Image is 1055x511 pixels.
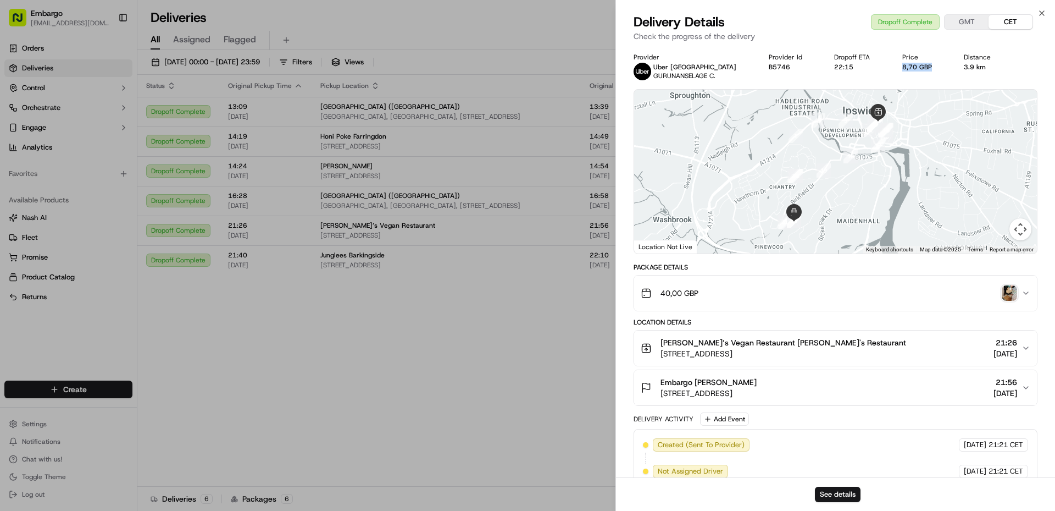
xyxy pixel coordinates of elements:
button: CET [989,15,1032,29]
div: Location Not Live [634,240,697,254]
span: [STREET_ADDRESS] [660,348,906,359]
img: Liam S. [11,160,29,178]
div: Past conversations [11,143,74,152]
img: uber-new-logo.jpeg [634,63,651,80]
p: Welcome 👋 [11,44,200,62]
div: 8,70 GBP [902,63,947,72]
img: 5e9a9d7314ff4150bce227a61376b483.jpg [23,105,43,125]
span: [PERSON_NAME]’s Vegan Restaurant [PERSON_NAME]'s Restaurant [660,337,906,348]
button: See details [815,487,860,502]
div: 10 [868,116,882,130]
div: 12 [862,123,876,137]
div: 15 [879,123,893,137]
div: 24 [779,215,793,229]
div: 14 [878,123,892,137]
span: Embargo [PERSON_NAME] [660,377,757,388]
img: 1736555255976-a54dd68f-1ca7-489b-9aae-adbdc363a1c4 [11,105,31,125]
button: See all [170,141,200,154]
button: Keyboard shortcuts [866,246,913,254]
div: 📗 [11,247,20,256]
img: Google [637,239,673,254]
div: Package Details [634,263,1037,272]
div: Location Details [634,318,1037,327]
div: 2 [811,113,825,128]
a: Report a map error [990,246,1034,252]
input: Got a question? Start typing here... [29,71,198,83]
button: Start new chat [187,108,200,122]
span: Knowledge Base [22,246,84,257]
span: Map data ©2025 [920,246,961,252]
span: 21:21 CET [989,466,1023,476]
a: Terms (opens in new tab) [968,246,983,252]
span: 23 lip [97,171,115,179]
p: Uber [GEOGRAPHIC_DATA] [653,63,736,72]
div: 22:15 [834,63,885,72]
span: [DATE] [964,466,986,476]
img: 1736555255976-a54dd68f-1ca7-489b-9aae-adbdc363a1c4 [22,171,31,180]
span: Not Assigned Driver [658,466,723,476]
span: API Documentation [104,246,176,257]
button: 40,00 GBPphoto_proof_of_delivery image [634,276,1037,311]
div: 7 [867,118,881,132]
a: 📗Knowledge Base [7,241,88,261]
span: [DATE] [964,440,986,450]
button: B5746 [769,63,790,72]
div: 22 [789,169,803,183]
span: [DATE] [993,348,1017,359]
span: 21:21 CET [989,440,1023,450]
div: 17 [871,139,885,153]
div: Start new chat [49,105,180,116]
button: Add Event [700,413,749,426]
div: 11 [868,117,882,131]
span: Created (Sent To Provider) [658,440,745,450]
button: GMT [945,15,989,29]
img: Embargo Feedback [11,190,29,207]
a: Powered byPylon [77,272,133,281]
span: [PERSON_NAME] [34,171,89,179]
div: 16 [879,123,893,138]
div: 💻 [93,247,102,256]
span: 21:26 [993,337,1017,348]
button: Embargo [PERSON_NAME][STREET_ADDRESS]21:56[DATE] [634,370,1037,405]
div: 3 [839,113,853,128]
span: [DATE] [993,388,1017,399]
div: Price [902,53,947,62]
div: 3.9 km [964,63,1006,72]
span: Delivery Details [634,13,725,31]
div: 19 [817,163,831,178]
img: Nash [11,11,33,33]
span: 40,00 GBP [660,288,698,299]
div: 18 [843,149,858,163]
span: Pylon [109,273,133,281]
p: Check the progress of the delivery [634,31,1037,42]
span: • [91,171,95,179]
div: 21 [787,169,802,183]
div: Dropoff ETA [834,53,885,62]
div: Provider Id [769,53,817,62]
span: 13 lip [105,200,124,209]
span: GURUNANSELAGE C. [653,72,715,80]
img: photo_proof_of_delivery image [1002,285,1017,301]
div: Distance [964,53,1006,62]
span: • [99,200,103,209]
div: Provider [634,53,751,62]
a: Open this area in Google Maps (opens a new window) [637,239,673,254]
div: 23 [778,215,792,229]
span: Embargo Feedback [34,200,97,209]
div: 1 [789,129,803,143]
button: [PERSON_NAME]’s Vegan Restaurant [PERSON_NAME]'s Restaurant[STREET_ADDRESS]21:26[DATE] [634,331,1037,366]
span: 21:56 [993,377,1017,388]
a: 💻API Documentation [88,241,181,261]
button: Map camera controls [1009,218,1031,240]
div: We're available if you need us! [49,116,151,125]
span: [STREET_ADDRESS] [660,388,757,399]
div: Delivery Activity [634,415,693,424]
